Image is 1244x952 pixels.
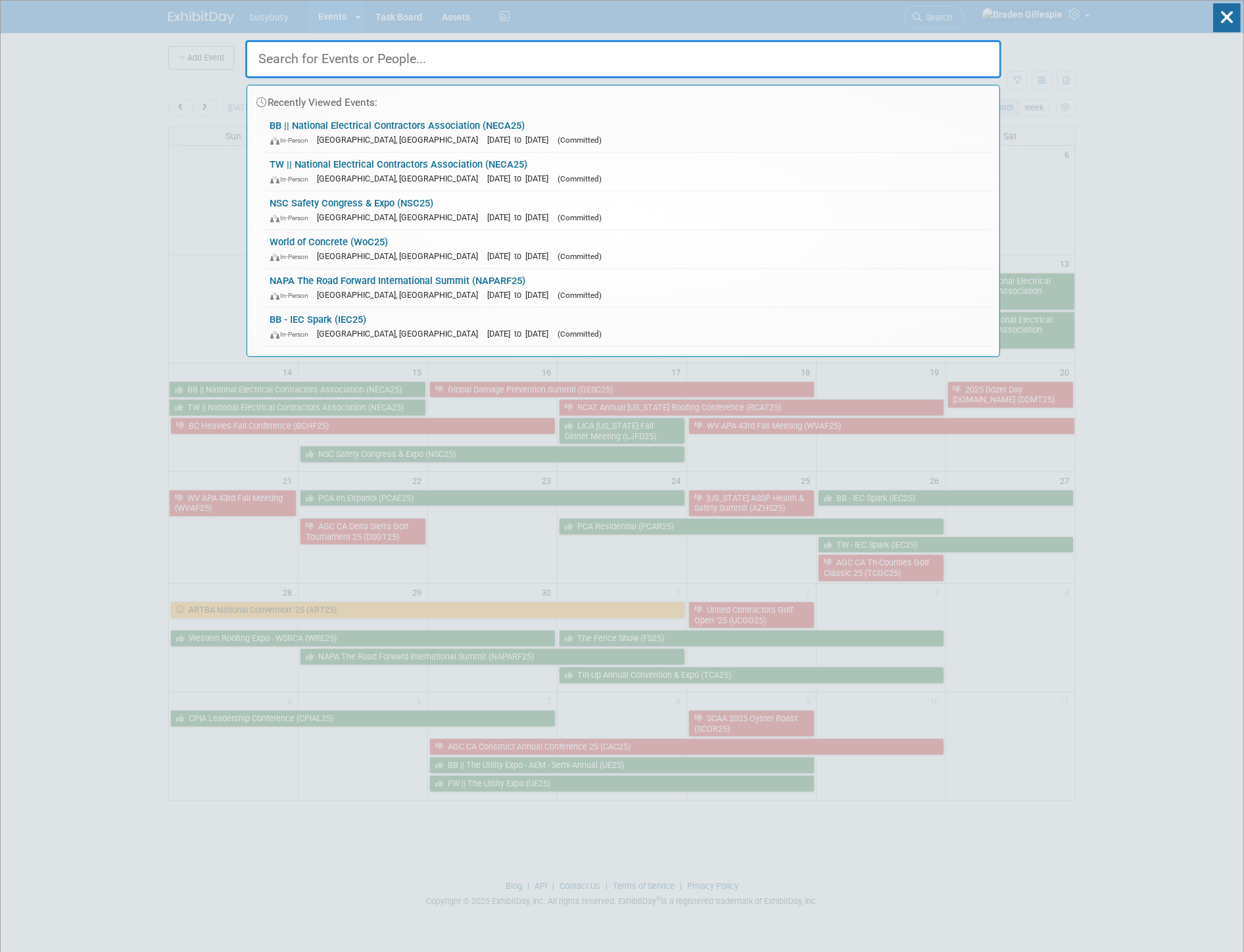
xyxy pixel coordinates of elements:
span: [DATE] to [DATE] [488,251,556,261]
span: [GEOGRAPHIC_DATA], [GEOGRAPHIC_DATA] [318,329,485,339]
span: In-Person [270,175,315,183]
span: (Committed) [558,291,602,300]
span: (Committed) [558,252,602,261]
a: TW || National Electrical Contractors Association (NECA25) In-Person [GEOGRAPHIC_DATA], [GEOGRAPH... [264,153,993,191]
span: [DATE] to [DATE] [488,329,556,339]
span: In-Person [270,136,315,145]
span: [GEOGRAPHIC_DATA], [GEOGRAPHIC_DATA] [318,135,485,145]
a: BB || National Electrical Contractors Association (NECA25) In-Person [GEOGRAPHIC_DATA], [GEOGRAPH... [264,114,993,152]
div: Recently Viewed Events: [254,85,993,114]
span: In-Person [270,291,315,300]
span: [GEOGRAPHIC_DATA], [GEOGRAPHIC_DATA] [318,212,485,222]
span: [DATE] to [DATE] [488,174,556,183]
span: In-Person [270,214,315,222]
span: (Committed) [558,329,602,339]
span: In-Person [270,330,315,339]
span: (Committed) [558,213,602,222]
span: (Committed) [558,174,602,183]
span: [GEOGRAPHIC_DATA], [GEOGRAPHIC_DATA] [318,174,485,183]
a: World of Concrete (WoC25) In-Person [GEOGRAPHIC_DATA], [GEOGRAPHIC_DATA] [DATE] to [DATE] (Commit... [264,230,993,268]
span: [DATE] to [DATE] [488,290,556,300]
a: NAPA The Road Forward International Summit (NAPARF25) In-Person [GEOGRAPHIC_DATA], [GEOGRAPHIC_DA... [264,269,993,307]
a: BB - IEC Spark (IEC25) In-Person [GEOGRAPHIC_DATA], [GEOGRAPHIC_DATA] [DATE] to [DATE] (Committed) [264,308,993,346]
span: [DATE] to [DATE] [488,212,556,222]
a: NSC Safety Congress & Expo (NSC25) In-Person [GEOGRAPHIC_DATA], [GEOGRAPHIC_DATA] [DATE] to [DATE... [264,191,993,229]
span: (Committed) [558,135,602,145]
span: In-Person [270,252,315,261]
span: [GEOGRAPHIC_DATA], [GEOGRAPHIC_DATA] [318,251,485,261]
span: [DATE] to [DATE] [488,135,556,145]
span: [GEOGRAPHIC_DATA], [GEOGRAPHIC_DATA] [318,290,485,300]
input: Search for Events or People... [245,40,1001,78]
